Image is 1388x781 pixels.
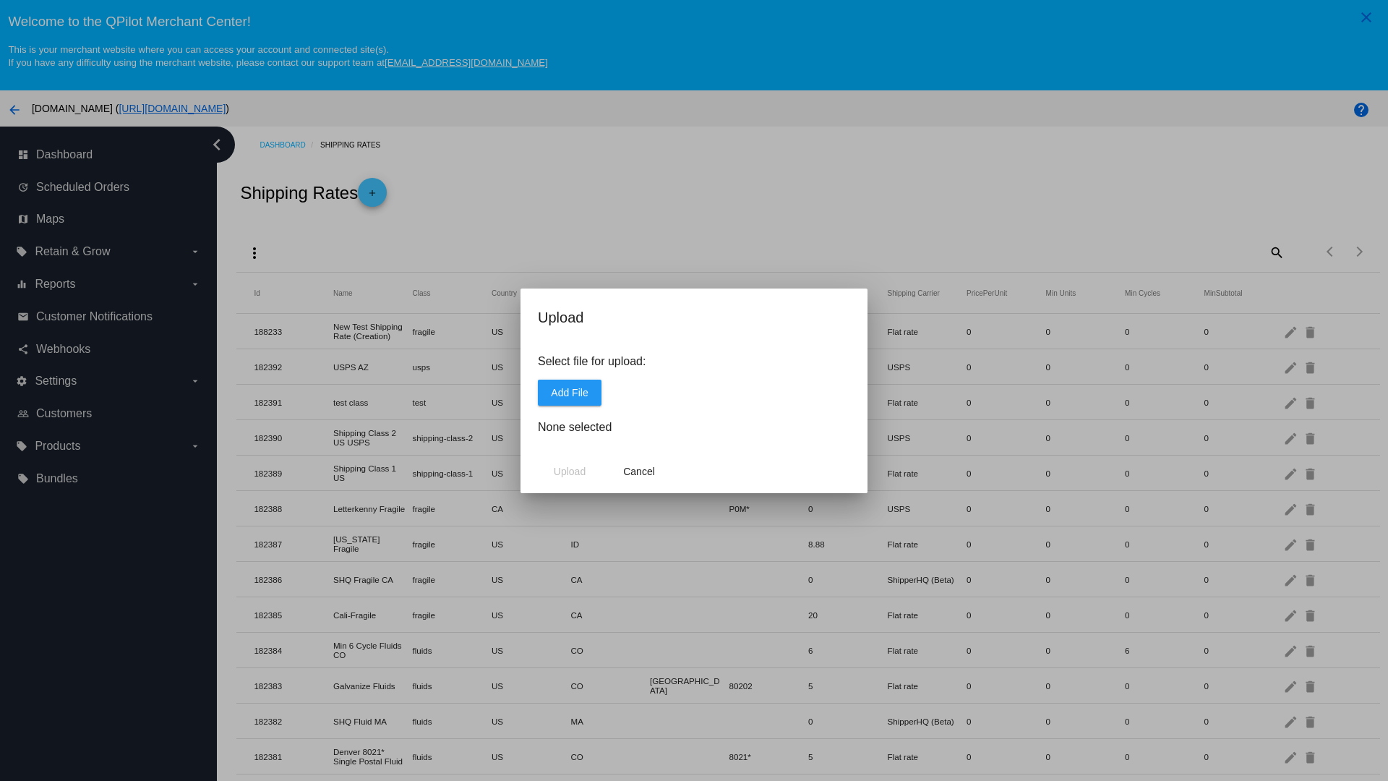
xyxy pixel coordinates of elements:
h2: Upload [538,306,850,329]
p: Select file for upload: [538,355,850,368]
span: Add File [551,387,588,398]
h4: None selected [538,421,850,434]
span: Cancel [623,465,655,477]
span: Upload [554,465,586,477]
button: Upload [538,458,601,484]
button: Close dialog [607,458,671,484]
button: Add File [538,380,601,406]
